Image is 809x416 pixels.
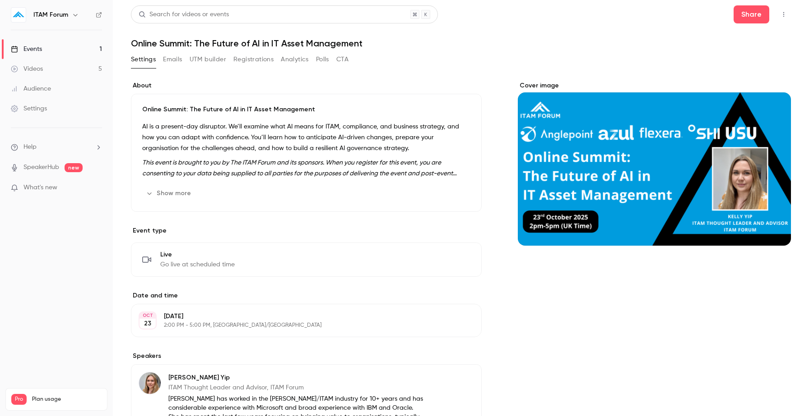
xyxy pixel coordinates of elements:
h6: ITAM Forum [33,10,68,19]
label: About [131,81,482,90]
button: Emails [163,52,182,67]
div: Audience [11,84,51,93]
p: 2:00 PM - 5:00 PM, [GEOGRAPHIC_DATA]/[GEOGRAPHIC_DATA] [164,322,434,329]
button: Share [734,5,769,23]
span: Pro [11,394,27,405]
iframe: Noticeable Trigger [91,184,102,192]
p: AI is a present-day disruptor. We’ll examine what AI means for ITAM, compliance, and business str... [142,121,470,154]
button: Settings [131,52,156,67]
span: What's new [23,183,57,192]
label: Speakers [131,352,482,361]
section: Cover image [518,81,791,246]
div: OCT [139,312,156,319]
h1: Online Summit: The Future of AI in IT Asset Management [131,38,791,49]
label: Cover image [518,81,791,90]
p: [DATE] [164,312,434,321]
img: ITAM Forum [11,8,26,22]
p: ITAM Thought Leader and Advisor, ITAM Forum [168,383,423,392]
button: UTM builder [190,52,226,67]
img: Kelly Yip [139,372,161,394]
div: Search for videos or events [139,10,229,19]
span: Live [160,250,235,259]
li: help-dropdown-opener [11,142,102,152]
button: Registrations [233,52,274,67]
div: Events [11,45,42,54]
button: Show more [142,186,196,201]
button: Polls [316,52,329,67]
p: [PERSON_NAME] Yip [168,373,423,382]
div: Videos [11,64,43,73]
span: Help [23,142,37,152]
p: Event type [131,226,482,235]
span: Plan usage [32,396,102,403]
em: This event is brought to you by The ITAM Forum and its sponsors. When you register for this event... [142,160,457,187]
button: Analytics [281,52,309,67]
div: Settings [11,104,47,113]
p: Online Summit: The Future of AI in IT Asset Management [142,105,470,114]
label: Date and time [131,291,482,300]
button: CTA [336,52,349,67]
span: new [65,163,83,172]
span: Go live at scheduled time [160,260,235,269]
a: SpeakerHub [23,163,59,172]
p: 23 [144,319,151,328]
